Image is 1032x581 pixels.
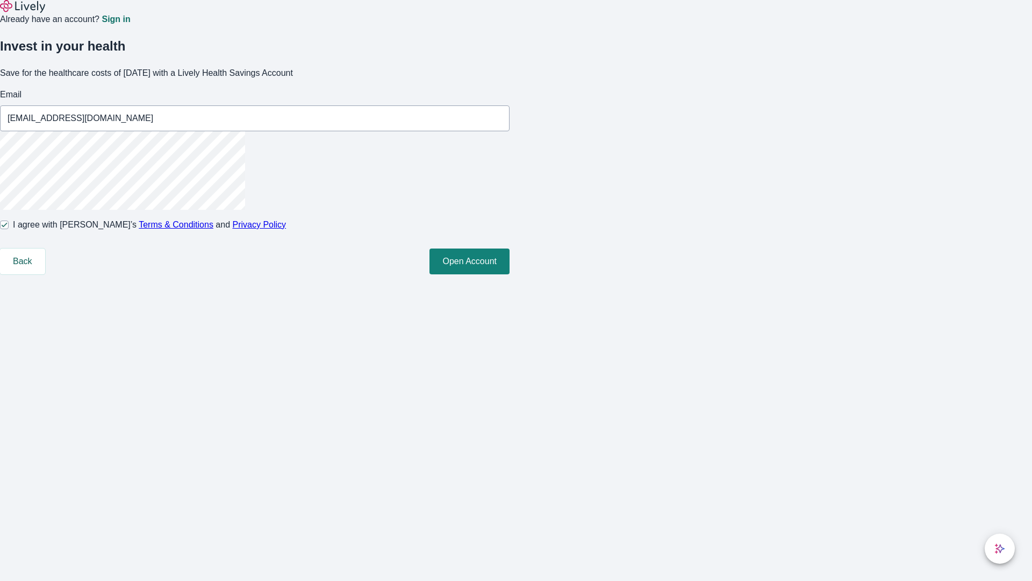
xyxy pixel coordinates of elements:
[13,218,286,231] span: I agree with [PERSON_NAME]’s and
[139,220,213,229] a: Terms & Conditions
[994,543,1005,554] svg: Lively AI Assistant
[233,220,286,229] a: Privacy Policy
[102,15,130,24] a: Sign in
[985,534,1015,564] button: chat
[429,249,510,274] button: Open Account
